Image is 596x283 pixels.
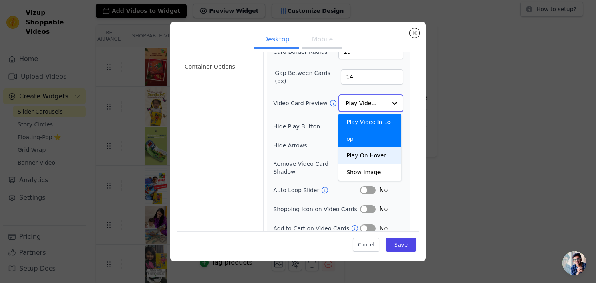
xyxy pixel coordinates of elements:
[273,205,360,213] label: Shopping Icon on Video Cards
[379,204,388,214] span: No
[275,69,341,85] label: Gap Between Cards (px)
[353,238,379,252] button: Cancel
[254,31,299,49] button: Desktop
[273,141,360,149] label: Hide Arrows
[273,186,321,194] label: Auto Loop Slider
[562,251,586,275] a: Open chat
[338,164,401,181] div: Show Image
[273,160,352,176] label: Remove Video Card Shadow
[410,28,419,38] button: Close modal
[379,224,388,233] span: No
[273,99,329,107] label: Video Card Preview
[180,59,258,75] li: Container Options
[379,185,388,195] span: No
[338,147,401,164] div: Play On Hover
[273,224,351,232] label: Add to Cart on Video Cards
[302,31,342,49] button: Mobile
[273,122,360,130] label: Hide Play Button
[338,114,401,147] div: Play Video In Loop
[386,238,416,252] button: Save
